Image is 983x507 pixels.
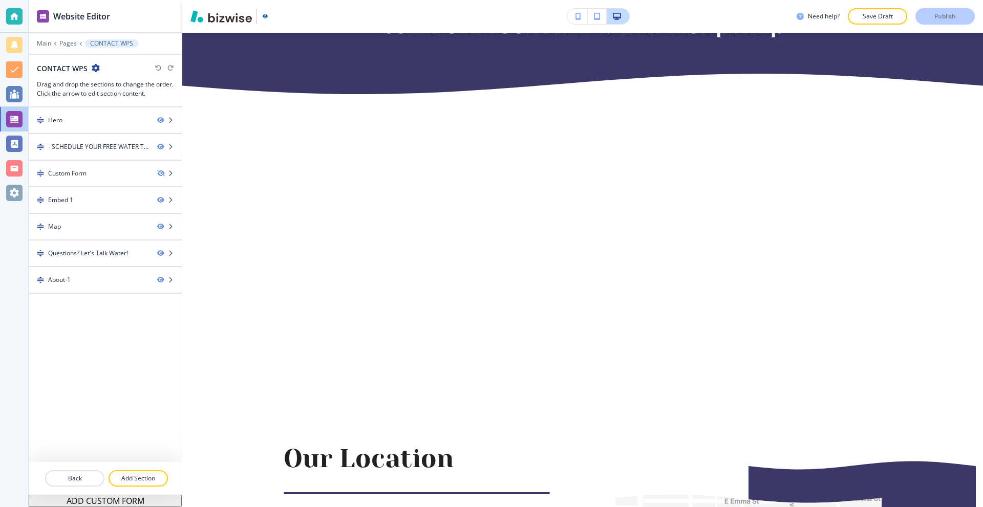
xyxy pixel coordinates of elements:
[90,40,133,47] p: CONTACT WPS
[48,249,128,258] div: Questions? Let's Talk Water!
[48,222,61,231] div: Map
[190,10,252,23] img: Bizwise Logo
[37,117,44,124] img: Drag
[29,187,182,213] div: DragEmbed 1
[37,250,44,257] img: Drag
[29,134,182,160] div: Drag- SCHEDULE YOUR FREE WATER TEST [DATE]! -
[59,40,77,47] button: Pages
[37,196,44,204] img: Drag
[37,80,174,98] h3: Drag and drop the sections to change the order. Click the arrow to edit section content.
[109,470,168,487] button: Add Section
[29,214,182,239] div: DragMap
[46,474,103,483] p: Back
[45,470,104,487] button: Back
[29,107,182,133] div: DragHero
[48,275,71,284] div: About-1
[29,267,182,293] div: DragAbout-1
[29,161,182,186] div: DragCustom Form
[48,116,62,125] div: Hero
[284,442,550,476] h3: Our Location
[808,12,840,21] h3: Need help?
[261,12,289,21] img: Your Logo
[861,12,894,21] p: Save Draft
[37,10,49,23] img: editor icon
[48,169,87,178] div: Custom Form
[37,223,44,230] img: Drag
[53,10,110,23] h2: Website Editor
[37,40,51,47] button: Main
[85,39,138,48] button: CONTACT WPS
[29,495,182,507] button: ADD CUSTOM FORM
[110,474,167,483] p: Add Section
[37,63,88,74] h2: CONTACT WPS
[29,240,182,266] div: DragQuestions? Let's Talk Water!
[37,143,44,150] img: Drag
[37,170,44,177] img: Drag
[48,195,73,205] div: Embed 1
[37,276,44,283] img: Drag
[848,8,907,25] button: Save Draft
[48,142,149,151] div: - SCHEDULE YOUR FREE WATER TEST TODAY! -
